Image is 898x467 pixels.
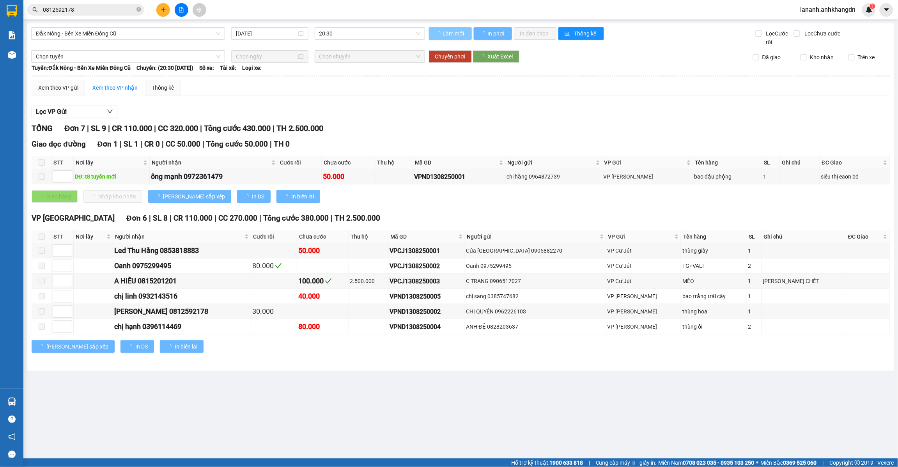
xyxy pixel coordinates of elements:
[114,291,250,302] div: chị linh 0932143516
[114,276,250,287] div: A HIẾU 0815201201
[507,172,601,181] div: chị hằng 0964872739
[127,344,135,349] span: loading
[46,342,108,351] span: [PERSON_NAME] sắp xếp
[762,156,781,169] th: SL
[83,190,142,203] button: Nhập kho nhận
[604,158,685,167] span: VP Gửi
[608,322,680,331] div: VP [PERSON_NAME]
[120,340,154,353] button: In DS
[7,5,17,17] img: logo-vxr
[51,156,74,169] th: STT
[8,398,16,406] img: warehouse-icon
[574,29,598,38] span: Thống kê
[298,245,347,256] div: 50.000
[323,171,374,182] div: 50.000
[200,124,202,133] span: |
[474,27,512,40] button: In phơi
[466,246,605,255] div: Cửa [GEOGRAPHIC_DATA] 0905882270
[298,321,347,332] div: 80.000
[259,214,261,223] span: |
[415,158,498,167] span: Mã GD
[466,277,605,285] div: C TRANG 0906517027
[693,156,762,169] th: Tên hàng
[174,214,213,223] span: CR 110.000
[136,6,141,14] span: close-circle
[388,289,465,304] td: VPND1308250005
[488,29,506,38] span: In phơi
[275,262,282,269] span: check
[390,307,464,317] div: VPND1308250002
[488,52,513,61] span: Xuất Excel
[608,292,680,301] div: VP [PERSON_NAME]
[747,230,762,243] th: SL
[514,27,556,40] button: In đơn chọn
[549,460,583,466] strong: 1900 633 818
[682,277,745,285] div: MÈO
[251,230,297,243] th: Cước rồi
[682,246,745,255] div: thùng giấy
[443,29,466,38] span: Làm mới
[511,458,583,467] span: Hỗ trợ kỹ thuật:
[388,258,465,274] td: VPCJ1308250002
[252,306,296,317] div: 30.000
[114,245,250,256] div: Led Thu Hằng 0853818883
[479,54,488,59] span: loading
[36,28,220,39] span: Đắk Nông - Bến Xe Miền Đông Cũ
[298,291,347,302] div: 40.000
[38,83,78,92] div: Xem theo VP gửi
[606,304,681,319] td: VP Nam Dong
[124,140,138,149] span: SL 1
[252,260,296,271] div: 80.000
[32,7,38,12] span: search
[135,342,148,351] span: In DS
[756,461,759,464] span: ⚪️
[8,416,16,423] span: question-circle
[242,64,262,72] span: Loại xe:
[565,31,571,37] span: bar-chart
[763,277,845,285] div: [PERSON_NAME] CHẾT
[807,53,837,62] span: Kho nhận
[335,214,381,223] span: TH 2.500.000
[120,140,122,149] span: |
[136,64,193,72] span: Chuyến: (20:30 [DATE])
[152,83,174,92] div: Thống kê
[8,451,16,458] span: message
[91,124,106,133] span: SL 9
[748,246,760,255] div: 1
[466,307,605,316] div: CHỊ QUYÊN 0962226103
[204,124,271,133] span: Tổng cước 430.000
[606,274,681,289] td: VP Cư Jút
[36,107,67,117] span: Lọc VP Gửi
[682,307,745,316] div: thùng hoa
[76,232,105,241] span: Nơi lấy
[871,4,874,9] span: 1
[388,274,465,289] td: VPCJ1308250003
[761,458,817,467] span: Miền Bắc
[92,83,138,92] div: Xem theo VP nhận
[596,458,657,467] span: Cung cấp máy in - giấy in:
[848,232,882,241] span: ĐC Giao
[388,243,465,258] td: VPCJ1308250001
[214,214,216,223] span: |
[202,140,204,149] span: |
[801,29,841,38] span: Lọc Chưa cước
[32,340,115,353] button: [PERSON_NAME] sắp xếp
[199,64,214,72] span: Số xe:
[466,322,605,331] div: ANH ĐỆ 0828203637
[508,158,594,167] span: Người gửi
[681,230,747,243] th: Tên hàng
[855,53,878,62] span: Trên xe
[821,172,888,181] div: siêu thị eaon bd
[115,232,243,241] span: Người nhận
[322,156,375,169] th: Chưa cước
[659,458,755,467] span: Miền Nam
[319,28,420,39] span: 20:30
[32,214,115,223] span: VP [GEOGRAPHIC_DATA]
[390,232,457,241] span: Mã GD
[140,140,142,149] span: |
[780,156,820,169] th: Ghi chú
[162,140,164,149] span: |
[236,29,297,38] input: 14/08/2025
[413,169,506,184] td: VPND1308250001
[467,232,598,241] span: Người gửi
